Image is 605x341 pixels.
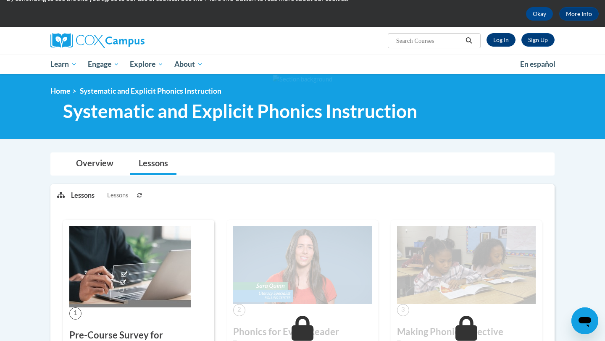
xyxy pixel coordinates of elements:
button: Okay [526,7,553,21]
a: Learn [45,55,82,74]
img: Course Image [233,226,372,304]
a: Register [521,33,555,47]
span: En español [520,60,555,68]
img: Cox Campus [50,33,145,48]
a: Explore [124,55,169,74]
span: 1 [69,307,82,320]
a: Cox Campus [50,33,210,48]
span: Systematic and Explicit Phonics Instruction [63,100,417,122]
span: Systematic and Explicit Phonics Instruction [80,87,221,95]
img: Course Image [397,226,536,304]
a: Overview [68,153,122,175]
a: Lessons [130,153,176,175]
p: Lessons [71,191,95,200]
span: 3 [397,304,409,316]
img: Section background [273,75,332,84]
span: 2 [233,304,245,316]
span: Lessons [107,191,128,200]
span: Learn [50,59,77,69]
h3: Phonics for Every Reader [233,325,372,338]
span: About [174,59,203,69]
h3: Making Phonics Effective [397,325,536,338]
a: More Info [559,7,599,21]
a: Home [50,87,70,95]
iframe: Button to launch messaging window [571,307,598,334]
img: Course Image [69,226,191,307]
a: Engage [82,55,125,74]
span: Explore [130,59,163,69]
a: Log In [487,33,516,47]
span: Engage [88,59,119,69]
a: En español [515,55,561,73]
div: Main menu [38,55,567,74]
button: Search [463,36,475,46]
a: About [169,55,208,74]
input: Search Courses [395,36,463,46]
